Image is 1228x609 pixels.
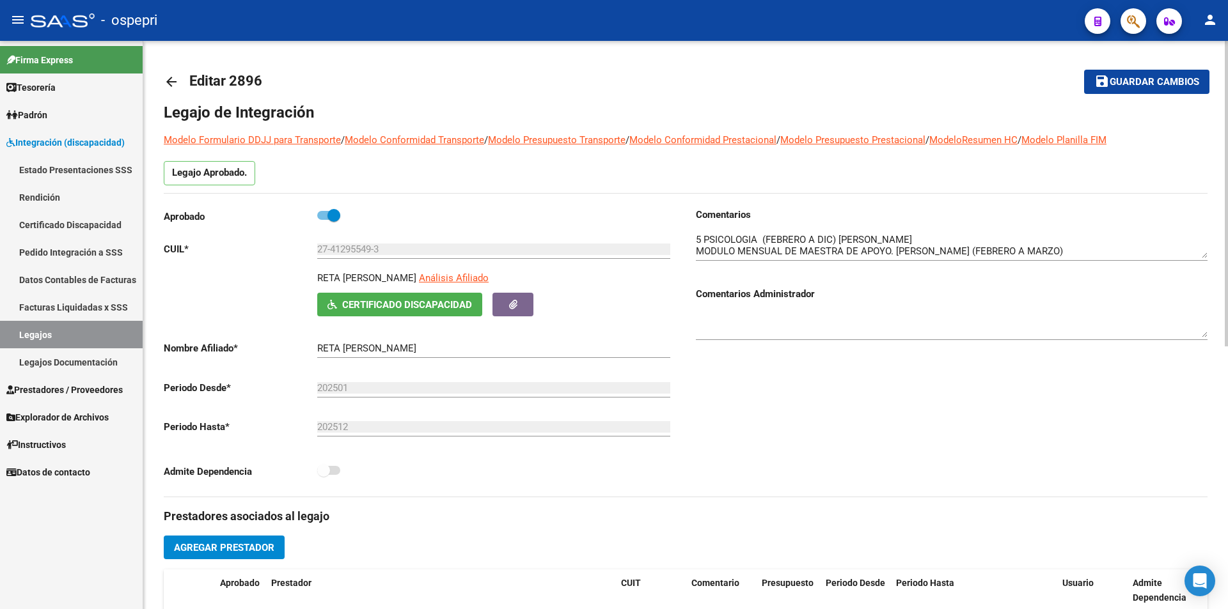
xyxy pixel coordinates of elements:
[101,6,157,35] span: - ospepri
[1084,70,1209,93] button: Guardar cambios
[345,134,484,146] a: Modelo Conformidad Transporte
[621,578,641,588] span: CUIT
[164,134,341,146] a: Modelo Formulario DDJJ para Transporte
[317,271,416,285] p: RETA [PERSON_NAME]
[174,542,274,553] span: Agregar Prestador
[696,287,1208,301] h3: Comentarios Administrador
[6,108,47,122] span: Padrón
[929,134,1018,146] a: ModeloResumen HC
[164,381,317,395] p: Periodo Desde
[488,134,626,146] a: Modelo Presupuesto Transporte
[6,383,123,397] span: Prestadores / Proveedores
[1021,134,1106,146] a: Modelo Planilla FIM
[342,299,472,311] span: Certificado Discapacidad
[691,578,739,588] span: Comentario
[6,465,90,479] span: Datos de contacto
[164,536,285,559] button: Agregar Prestador
[164,102,1208,123] h1: Legajo de Integración
[826,578,885,588] span: Periodo Desde
[10,12,26,27] mat-icon: menu
[164,161,255,185] p: Legajo Aprobado.
[1094,73,1110,89] mat-icon: save
[1202,12,1218,27] mat-icon: person
[1133,578,1186,603] span: Admite Dependencia
[164,465,317,479] p: Admite Dependencia
[1062,578,1094,588] span: Usuario
[896,578,954,588] span: Periodo Hasta
[696,208,1208,222] h3: Comentarios
[164,507,1208,525] h3: Prestadores asociados al legajo
[164,420,317,434] p: Periodo Hasta
[164,341,317,355] p: Nombre Afiliado
[6,81,56,95] span: Tesorería
[1185,566,1215,596] div: Open Intercom Messenger
[164,242,317,256] p: CUIL
[189,73,262,89] span: Editar 2896
[271,578,311,588] span: Prestador
[1110,77,1199,88] span: Guardar cambios
[6,438,66,452] span: Instructivos
[6,53,73,67] span: Firma Express
[629,134,776,146] a: Modelo Conformidad Prestacional
[419,272,489,284] span: Análisis Afiliado
[762,578,814,588] span: Presupuesto
[164,74,179,89] mat-icon: arrow_back
[6,410,109,424] span: Explorador de Archivos
[780,134,925,146] a: Modelo Presupuesto Prestacional
[6,135,125,150] span: Integración (discapacidad)
[220,578,260,588] span: Aprobado
[164,210,317,224] p: Aprobado
[317,293,482,316] button: Certificado Discapacidad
